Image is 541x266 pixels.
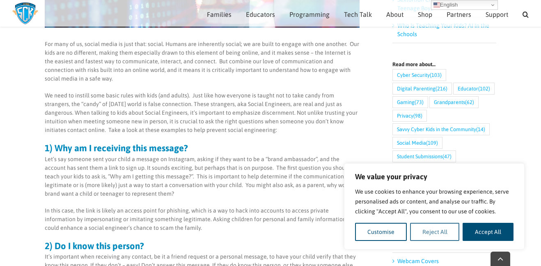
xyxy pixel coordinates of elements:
[397,22,489,37] a: Who Is Teaching Your Kids? AI In the Schools
[397,258,439,264] a: Webcam Covers
[45,143,188,153] strong: 1) Why am I receiving this message?
[453,83,495,95] a: Educator (102 items)
[392,96,428,108] a: Gaming (73 items)
[289,11,330,18] span: Programming
[392,69,446,81] a: Cyber Security (103 items)
[355,172,513,182] p: We value your privacy
[442,151,452,162] span: (47)
[45,91,360,134] p: We need to instill some basic rules with kids (and adults). Just like how everyone is taught not ...
[418,11,432,18] span: Shop
[410,223,460,241] button: Reject All
[355,187,513,216] p: We use cookies to enhance your browsing experience, serve personalised ads or content, and analys...
[355,223,407,241] button: Customise
[426,137,438,148] span: (109)
[413,110,422,121] span: (98)
[429,96,479,108] a: Grandparents (62 items)
[12,2,38,25] img: Savvy Cyber Kids Logo
[447,11,471,18] span: Partners
[392,83,452,95] a: Digital Parenting (216 items)
[207,11,232,18] span: Families
[433,2,440,8] img: en
[392,150,456,162] a: Student Submissions (47 items)
[246,11,275,18] span: Educators
[386,11,403,18] span: About
[476,124,485,135] span: (14)
[465,97,474,108] span: (62)
[486,11,508,18] span: Support
[415,97,424,108] span: (73)
[344,11,372,18] span: Tech Talk
[45,40,360,83] p: For many of us, social media is just that: social. Humans are inherently social; we are built to ...
[392,123,490,135] a: Savvy Cyber Kids in the Community (14 items)
[463,223,513,241] button: Accept All
[478,83,490,94] span: (102)
[45,206,360,232] p: In this case, the link is likely an access point for phishing, which is a way to hack into accoun...
[436,83,447,94] span: (216)
[392,137,442,149] a: Social Media (109 items)
[392,110,427,122] a: Privacy (98 items)
[45,241,144,251] strong: 2) Do I know this person?
[392,62,496,67] h4: Read more about…
[45,155,360,198] p: Let’s say someone sent your child a message on Instagram, asking if they want to be a “brand amba...
[430,69,442,81] span: (103)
